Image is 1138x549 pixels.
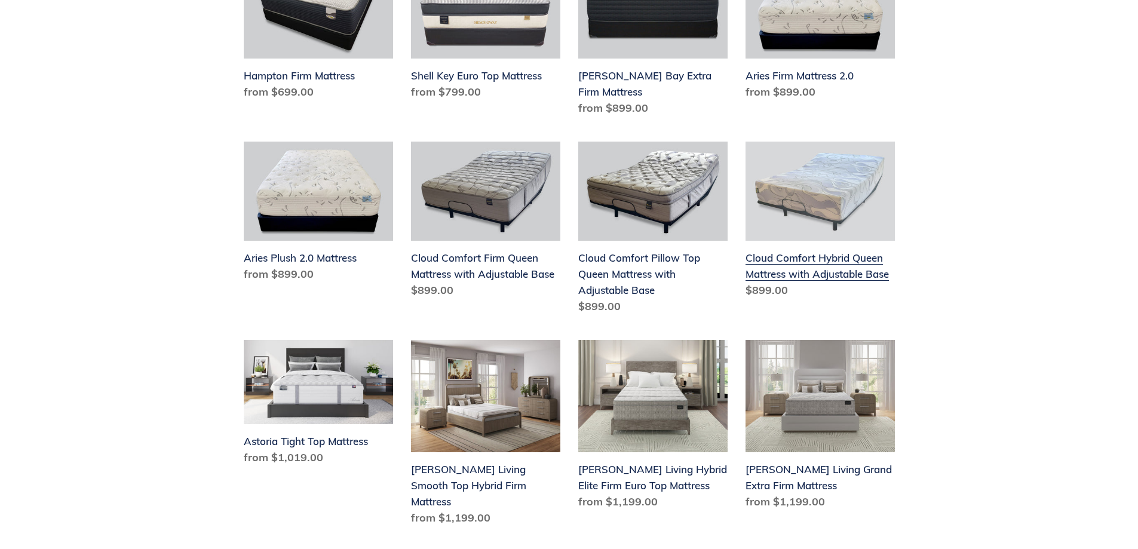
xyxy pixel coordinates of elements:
[578,340,728,514] a: Scott Living Hybrid Elite Firm Euro Top Mattress
[578,142,728,320] a: Cloud Comfort Pillow Top Queen Mattress with Adjustable Base
[411,340,560,530] a: Scott Living Smooth Top Hybrid Firm Mattress
[411,142,560,303] a: Cloud Comfort Firm Queen Mattress with Adjustable Base
[244,142,393,287] a: Aries Plush 2.0 Mattress
[746,340,895,514] a: Scott Living Grand Extra Firm Mattress
[244,340,393,470] a: Astoria Tight Top Mattress
[746,142,895,303] a: Cloud Comfort Hybrid Queen Mattress with Adjustable Base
